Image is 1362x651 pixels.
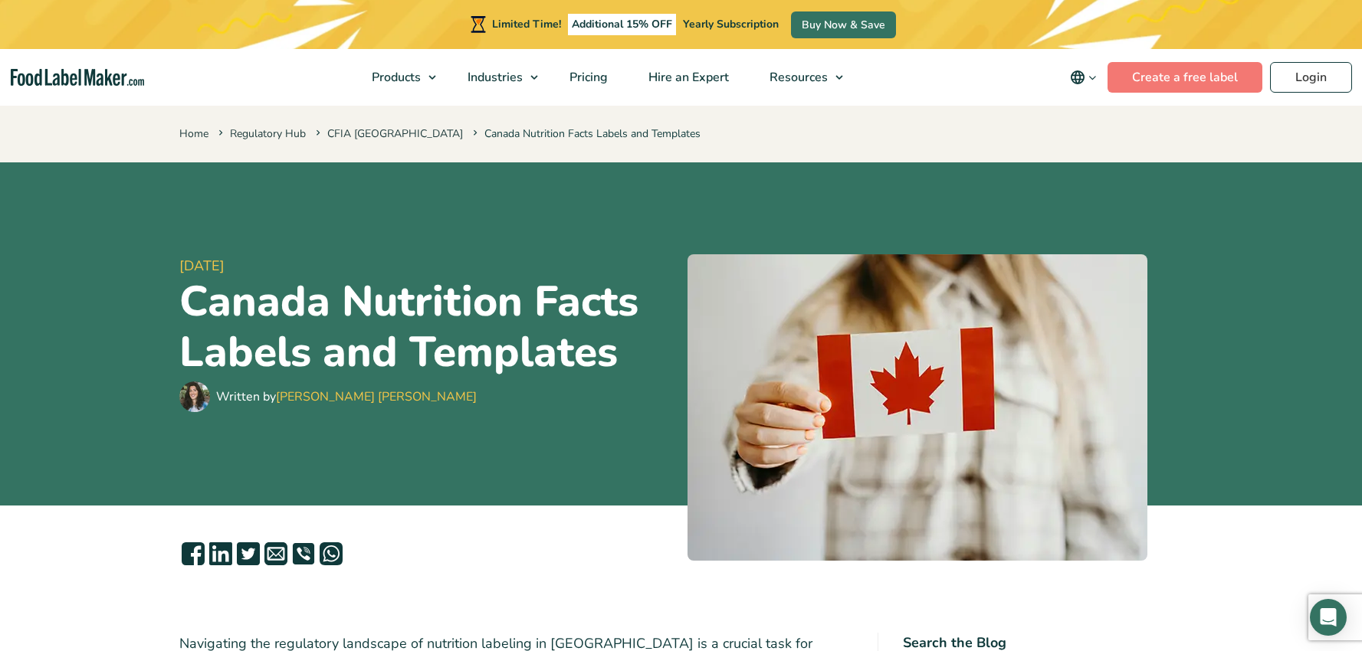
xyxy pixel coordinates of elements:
[628,49,746,106] a: Hire an Expert
[470,126,701,141] span: Canada Nutrition Facts Labels and Templates
[1108,62,1262,93] a: Create a free label
[179,381,210,412] img: Maria Abi Hanna - Food Label Maker
[1270,62,1352,93] a: Login
[367,69,422,86] span: Products
[550,49,625,106] a: Pricing
[179,276,675,378] h1: Canada Nutrition Facts Labels and Templates
[565,69,609,86] span: Pricing
[568,14,676,35] span: Additional 15% OFF
[791,11,896,38] a: Buy Now & Save
[352,49,444,106] a: Products
[448,49,546,106] a: Industries
[179,126,208,141] a: Home
[327,126,463,141] a: CFIA [GEOGRAPHIC_DATA]
[644,69,730,86] span: Hire an Expert
[683,17,779,31] span: Yearly Subscription
[750,49,851,106] a: Resources
[179,256,675,276] span: [DATE]
[765,69,829,86] span: Resources
[1310,599,1347,636] div: Open Intercom Messenger
[230,126,306,141] a: Regulatory Hub
[276,388,477,405] a: [PERSON_NAME] [PERSON_NAME]
[463,69,524,86] span: Industries
[216,388,477,406] div: Written by
[492,17,561,31] span: Limited Time!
